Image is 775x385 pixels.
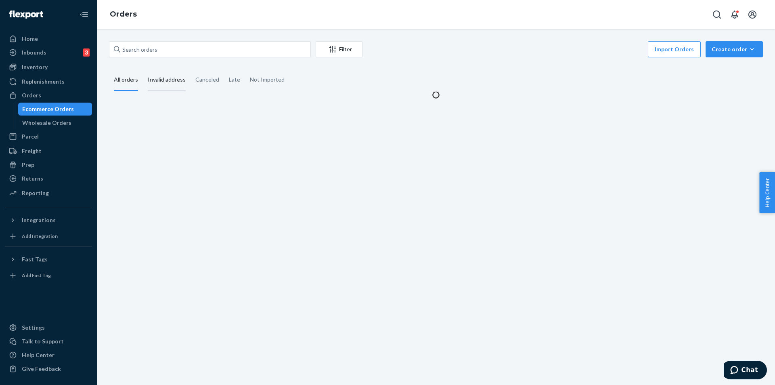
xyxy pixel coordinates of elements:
div: Inventory [22,63,48,71]
button: Talk to Support [5,335,92,348]
a: Orders [110,10,137,19]
div: 3 [83,48,90,57]
div: Orders [22,91,41,99]
a: Returns [5,172,92,185]
div: Filter [316,45,362,53]
button: Open notifications [727,6,743,23]
div: Help Center [22,351,54,359]
a: Home [5,32,92,45]
div: All orders [114,69,138,91]
button: Give Feedback [5,362,92,375]
button: Open account menu [744,6,760,23]
button: Filter [316,41,362,57]
iframe: Opens a widget where you can chat to one of our agents [724,361,767,381]
div: Prep [22,161,34,169]
div: Wholesale Orders [22,119,71,127]
a: Settings [5,321,92,334]
a: Prep [5,158,92,171]
div: Reporting [22,189,49,197]
div: Invalid address [148,69,186,91]
button: Close Navigation [76,6,92,23]
div: Replenishments [22,78,65,86]
button: Create order [706,41,763,57]
a: Help Center [5,349,92,362]
a: Inbounds3 [5,46,92,59]
div: Home [22,35,38,43]
div: Fast Tags [22,255,48,263]
button: Open Search Box [709,6,725,23]
a: Add Integration [5,230,92,243]
a: Parcel [5,130,92,143]
div: Parcel [22,133,39,141]
div: Add Fast Tag [22,272,51,279]
div: Inbounds [22,48,46,57]
div: Not Imported [250,69,285,90]
button: Import Orders [648,41,701,57]
a: Orders [5,89,92,102]
div: Create order [712,45,757,53]
a: Wholesale Orders [18,116,92,129]
a: Replenishments [5,75,92,88]
button: Fast Tags [5,253,92,266]
button: Help Center [759,172,775,213]
div: Ecommerce Orders [22,105,74,113]
a: Inventory [5,61,92,74]
div: Integrations [22,216,56,224]
div: Settings [22,324,45,332]
div: Returns [22,175,43,183]
a: Freight [5,145,92,158]
button: Integrations [5,214,92,227]
a: Ecommerce Orders [18,103,92,116]
div: Freight [22,147,42,155]
div: Talk to Support [22,337,64,345]
ol: breadcrumbs [103,3,143,26]
div: Late [229,69,240,90]
input: Search orders [109,41,311,57]
div: Add Integration [22,233,58,240]
a: Reporting [5,187,92,200]
a: Add Fast Tag [5,269,92,282]
div: Canceled [195,69,219,90]
div: Give Feedback [22,365,61,373]
img: Flexport logo [9,11,43,19]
